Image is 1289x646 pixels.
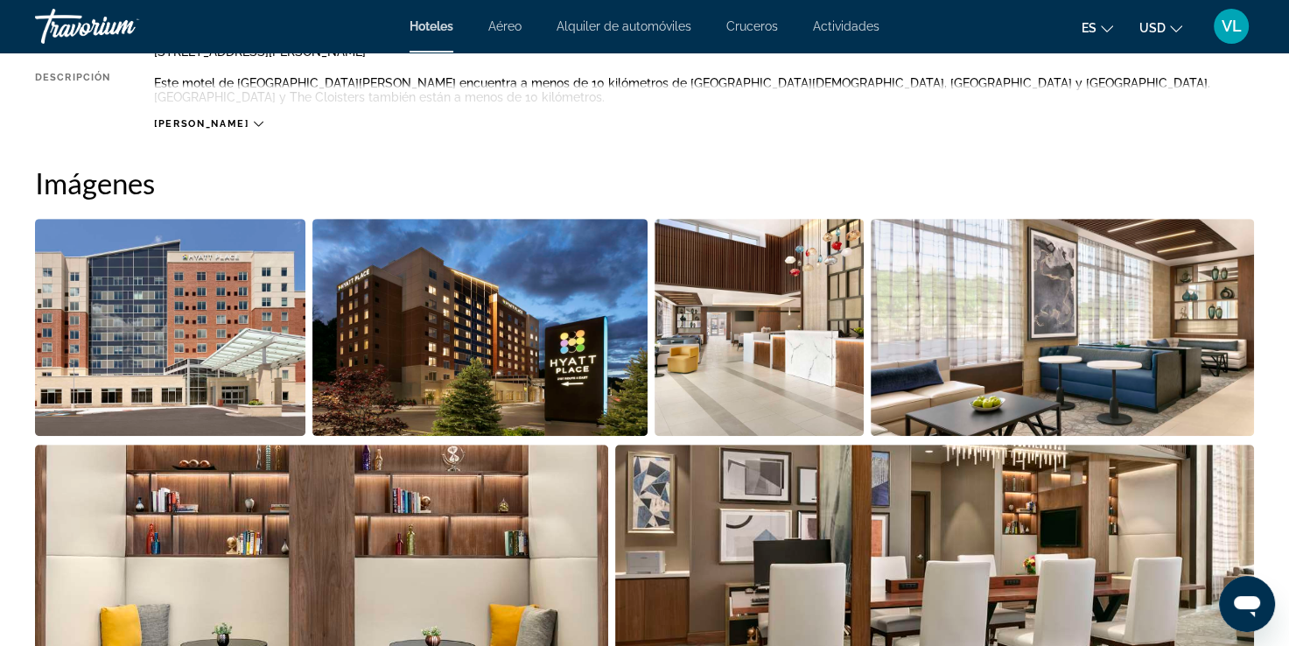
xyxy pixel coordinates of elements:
[488,19,522,33] a: Aéreo
[557,19,691,33] a: Alquiler de automóviles
[35,165,1254,200] h2: Imágenes
[1139,15,1182,40] button: Change currency
[410,19,453,33] a: Hoteles
[1208,8,1254,45] button: User Menu
[1222,18,1242,35] span: VL
[813,19,879,33] a: Actividades
[154,118,249,130] span: [PERSON_NAME]
[154,76,1254,104] p: Este motel de [GEOGRAPHIC_DATA][PERSON_NAME] encuentra a menos de 10 kilómetros de [GEOGRAPHIC_DA...
[312,218,648,437] button: Open full-screen image slider
[154,117,263,130] button: [PERSON_NAME]
[35,218,305,437] button: Open full-screen image slider
[655,218,864,437] button: Open full-screen image slider
[1082,21,1096,35] span: es
[1139,21,1166,35] span: USD
[35,4,210,49] a: Travorium
[1219,576,1275,632] iframe: Button to launch messaging window
[1082,15,1113,40] button: Change language
[871,218,1255,437] button: Open full-screen image slider
[35,72,110,109] div: Descripción
[726,19,778,33] a: Cruceros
